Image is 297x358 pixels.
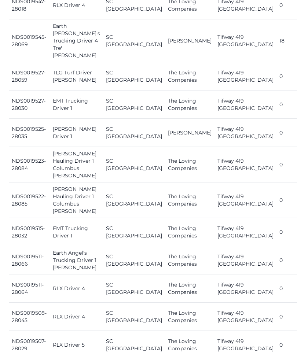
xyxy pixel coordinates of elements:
td: SC [GEOGRAPHIC_DATA] [103,62,165,91]
td: SC [GEOGRAPHIC_DATA] [103,303,165,331]
td: NDS0019515-28032 [9,218,50,246]
td: Tifway 419 [GEOGRAPHIC_DATA] [214,19,276,62]
td: SC [GEOGRAPHIC_DATA] [103,246,165,274]
td: SC [GEOGRAPHIC_DATA] [103,91,165,119]
td: RLX Driver 4 [50,303,103,331]
td: The Loving Companies [165,91,214,119]
td: Tifway 419 [GEOGRAPHIC_DATA] [214,274,276,303]
td: TLG Turf Driver [PERSON_NAME] [50,62,103,91]
td: NDS0019511-28064 [9,274,50,303]
td: NDS0019527-28059 [9,62,50,91]
td: SC [GEOGRAPHIC_DATA] [103,274,165,303]
td: SC [GEOGRAPHIC_DATA] [103,119,165,147]
td: Tifway 419 [GEOGRAPHIC_DATA] [214,62,276,91]
td: [PERSON_NAME] Driver 1 [50,119,103,147]
td: NDS0019508-28045 [9,303,50,331]
td: The Loving Companies [165,218,214,246]
td: Earth Angel's Trucking Driver 1 [PERSON_NAME] [50,246,103,274]
td: RLX Driver 4 [50,274,103,303]
td: The Loving Companies [165,274,214,303]
td: Tifway 419 [GEOGRAPHIC_DATA] [214,147,276,182]
td: NDS0019525-28035 [9,119,50,147]
td: Earth [PERSON_NAME]'s Trucking Driver 4 Tre' [PERSON_NAME] [50,19,103,62]
td: NDS0019511-28066 [9,246,50,274]
td: NDS0019545-28069 [9,19,50,62]
td: NDS0019523-28084 [9,147,50,182]
td: Tifway 419 [GEOGRAPHIC_DATA] [214,246,276,274]
td: [PERSON_NAME] [165,119,214,147]
td: Tifway 419 [GEOGRAPHIC_DATA] [214,303,276,331]
td: The Loving Companies [165,246,214,274]
td: Tifway 419 [GEOGRAPHIC_DATA] [214,218,276,246]
td: The Loving Companies [165,303,214,331]
td: Tifway 419 [GEOGRAPHIC_DATA] [214,91,276,119]
td: [PERSON_NAME] [165,19,214,62]
td: EMT Trucking Driver 1 [50,91,103,119]
td: [PERSON_NAME] Hauling Driver 1 Columbus [PERSON_NAME] [50,147,103,182]
td: Tifway 419 [GEOGRAPHIC_DATA] [214,182,276,218]
td: The Loving Companies [165,62,214,91]
td: NDS0019522-28085 [9,182,50,218]
td: [PERSON_NAME] Hauling Driver 1 Columbus [PERSON_NAME] [50,182,103,218]
td: Tifway 419 [GEOGRAPHIC_DATA] [214,119,276,147]
td: SC [GEOGRAPHIC_DATA] [103,182,165,218]
td: EMT Trucking Driver 1 [50,218,103,246]
td: The Loving Companies [165,147,214,182]
td: NDS0019527-28030 [9,91,50,119]
td: The Loving Companies [165,182,214,218]
td: SC [GEOGRAPHIC_DATA] [103,19,165,62]
td: SC [GEOGRAPHIC_DATA] [103,147,165,182]
td: SC [GEOGRAPHIC_DATA] [103,218,165,246]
